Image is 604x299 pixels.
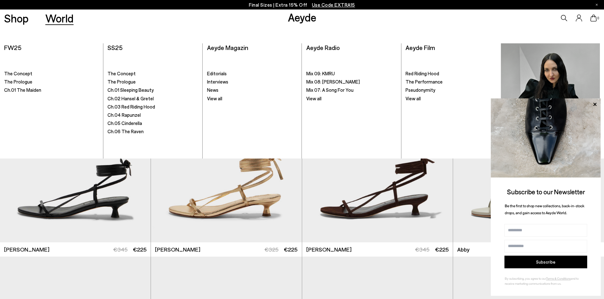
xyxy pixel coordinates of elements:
span: Ch.04 Rapunzel [107,112,141,118]
a: Mix 07: A Song For You [306,87,397,93]
a: Ch.02 Hansel & Gretel [107,96,198,102]
span: [PERSON_NAME] [306,246,352,253]
span: The Prologue [107,79,136,84]
span: The Prologue [4,79,32,84]
span: Editorials [207,71,227,76]
a: Interviews [207,79,298,85]
span: Interviews [207,79,228,84]
a: The Concept [107,71,198,77]
a: Ch.01 The Maiden [4,87,99,93]
a: View all [207,96,298,102]
span: Be the first to shop new collections, back-in-stock drops, and gain access to Aeyde World. [505,203,584,215]
a: The Performance [406,79,497,85]
a: [PERSON_NAME] €325 €225 [151,242,302,257]
a: Terms & Conditions [546,277,571,280]
a: The Prologue [107,79,198,85]
span: [PERSON_NAME] [155,246,200,253]
span: The Performance [406,79,443,84]
span: By subscribing, you agree to our [505,277,546,280]
span: The Concept [107,71,136,76]
a: Shop [4,13,29,24]
span: Ch.03 Red Riding Hood [107,104,155,109]
span: Abby [457,246,470,253]
span: Subscribe to our Newsletter [507,188,585,196]
a: View all [306,96,397,102]
a: Aeyde [288,10,316,24]
a: Ch.05 Cinderella [107,120,198,127]
span: Red Riding Hood [406,71,439,76]
span: The Concept [4,71,32,76]
span: Pseudonymity [406,87,435,93]
a: Ch.01 Sleeping Beauty [107,87,198,93]
span: Ch.05 Cinderella [107,120,142,126]
a: SS25 [107,44,123,51]
span: €345 [113,246,127,253]
span: Ch.01 Sleeping Beauty [107,87,154,93]
a: Aeyde Magazin [501,43,600,154]
a: Abby €325 €195 [453,242,604,257]
span: €225 [284,246,297,253]
a: Editorials [207,71,298,77]
a: Mix 09: KMRU [306,71,397,77]
img: ca3f721fb6ff708a270709c41d776025.jpg [491,98,601,178]
p: Final Sizes | Extra 15% Off [249,1,355,9]
a: Aeyde Radio [306,44,340,51]
span: Ch.01 The Maiden [4,87,41,93]
a: Pseudonymity [406,87,497,93]
span: €345 [415,246,429,253]
a: The Concept [4,71,99,77]
a: Ch.03 Red Riding Hood [107,104,198,110]
span: Mix 07: A Song For You [306,87,354,93]
a: World [45,13,74,24]
span: €225 [435,246,449,253]
span: 0 [597,16,600,20]
a: FW25 [4,44,22,51]
a: View all [406,96,497,102]
span: [PERSON_NAME] [4,246,49,253]
span: €325 [264,246,278,253]
a: [PERSON_NAME] €345 €225 [302,242,453,257]
span: View all [306,96,321,101]
a: News [207,87,298,93]
img: X-exploration-v2_1_900x.png [501,43,600,154]
span: News [207,87,218,93]
a: Aeyde Film [406,44,435,51]
span: Navigate to /collections/ss25-final-sizes [312,2,355,8]
span: Ch.06 The Raven [107,128,144,134]
span: View all [406,96,421,101]
button: Subscribe [504,256,587,268]
span: Mix 09: KMRU [306,71,335,76]
a: Mix 08: [PERSON_NAME] [306,79,397,85]
span: Ch.02 Hansel & Gretel [107,96,154,101]
a: Ch.04 Rapunzel [107,112,198,118]
a: The Prologue [4,79,99,85]
span: View all [207,96,222,101]
span: Mix 08: [PERSON_NAME] [306,79,360,84]
span: €225 [133,246,146,253]
a: Red Riding Hood [406,71,497,77]
a: Ch.06 The Raven [107,128,198,135]
a: Aeyde Magazin [207,44,248,51]
a: 0 [590,15,597,22]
